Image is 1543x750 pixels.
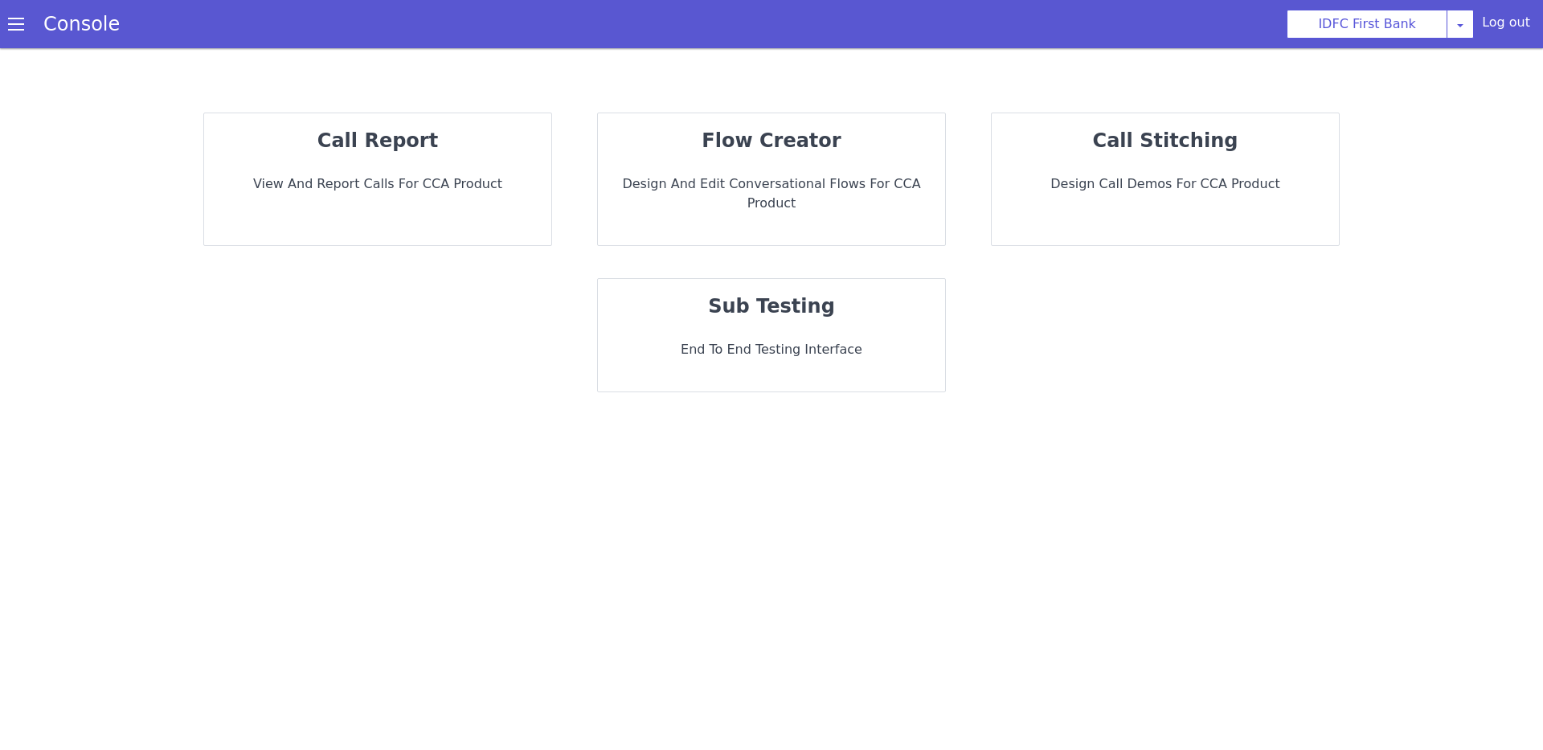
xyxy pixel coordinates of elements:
[611,340,932,359] p: End to End Testing Interface
[1005,174,1326,194] p: Design call demos for CCA Product
[1093,129,1238,152] strong: call stitching
[1287,10,1447,39] button: IDFC First Bank
[217,174,538,194] p: View and report calls for CCA Product
[24,13,139,35] a: Console
[1482,13,1530,39] div: Log out
[702,129,841,152] strong: flow creator
[708,295,835,318] strong: sub testing
[611,174,932,213] p: Design and Edit Conversational flows for CCA Product
[317,129,438,152] strong: call report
